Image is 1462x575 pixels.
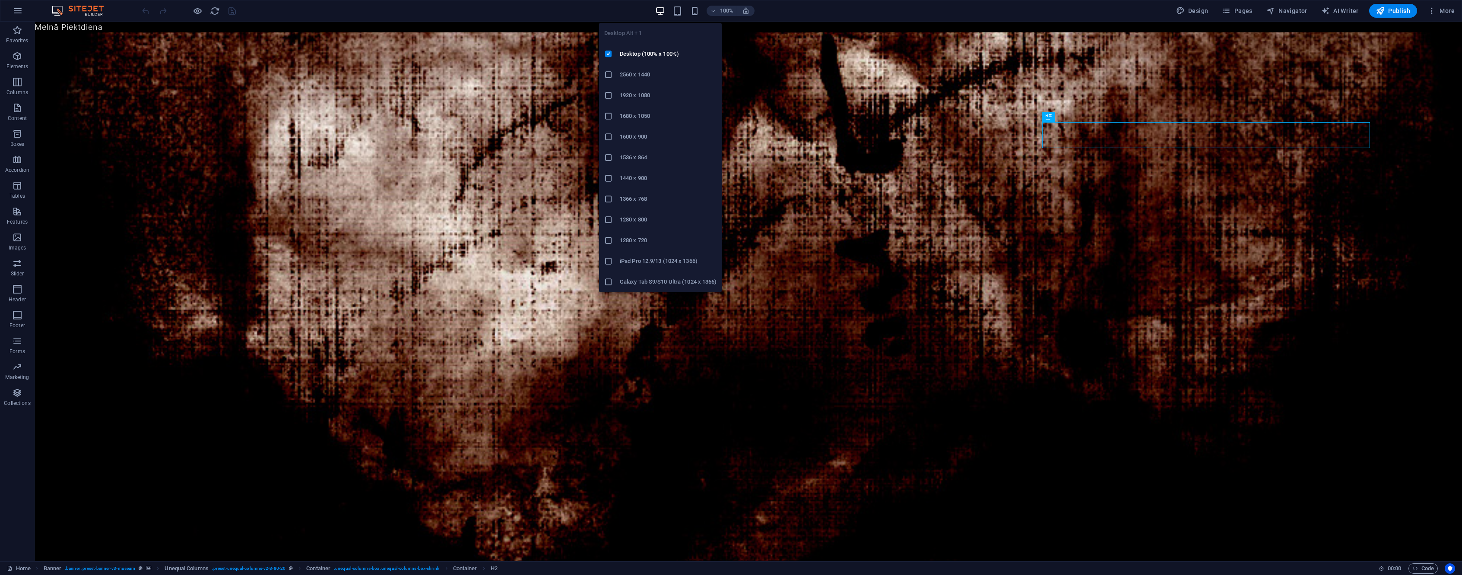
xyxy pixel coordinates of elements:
span: Click to select. Double-click to edit [453,563,477,574]
span: Design [1176,6,1208,15]
span: : [1394,565,1395,572]
button: Navigator [1263,4,1311,18]
h6: 1680 x 1050 [620,111,717,121]
span: Click to select. Double-click to edit [44,563,62,574]
p: Footer [10,322,25,329]
span: Publish [1376,6,1410,15]
button: Click here to leave preview mode and continue editing [192,6,203,16]
span: Code [1412,563,1434,574]
span: 00 00 [1388,563,1401,574]
i: This element contains a background [146,566,151,571]
span: AI Writer [1321,6,1359,15]
p: Boxes [10,141,25,148]
h6: Desktop (100% x 100%) [620,49,717,59]
p: Accordion [5,167,29,174]
span: Click to select. Double-click to edit [306,563,330,574]
p: Header [9,296,26,303]
span: Navigator [1266,6,1307,15]
i: This element is a customizable preset [139,566,143,571]
i: Reload page [210,6,220,16]
h6: 2560 x 1440 [620,70,717,80]
p: Images [9,244,26,251]
button: Usercentrics [1445,563,1455,574]
p: Columns [6,89,28,96]
h6: 1280 x 720 [620,235,717,246]
div: Design (Ctrl+Alt+Y) [1173,4,1212,18]
p: Elements [6,63,29,70]
p: Slider [11,270,24,277]
h6: Session time [1379,563,1402,574]
button: More [1424,4,1458,18]
h6: 1440 × 900 [620,173,717,183]
button: Design [1173,4,1212,18]
i: On resize automatically adjust zoom level to fit chosen device. [742,7,750,15]
h6: 1600 x 900 [620,132,717,142]
p: Collections [4,400,30,407]
button: Pages [1218,4,1256,18]
p: Features [7,218,28,225]
p: Favorites [6,37,28,44]
span: Click to select. Double-click to edit [165,563,208,574]
a: Click to cancel selection. Double-click to open Pages [7,563,31,574]
h6: iPad Pro 12.9/13 (1024 x 1366) [620,256,717,266]
button: Code [1408,563,1438,574]
p: Marketing [5,374,29,381]
nav: breadcrumb [44,563,498,574]
span: . unequal-columns-box .unequal-columns-box-shrink [334,563,439,574]
h6: 1920 x 1080 [620,90,717,101]
i: This element is a customizable preset [289,566,293,571]
span: More [1427,6,1455,15]
span: Pages [1222,6,1252,15]
span: . banner .preset-banner-v3-museum [65,563,135,574]
button: AI Writer [1318,4,1362,18]
h6: 1366 x 768 [620,194,717,204]
p: Forms [10,348,25,355]
button: 100% [707,6,737,16]
button: Publish [1369,4,1417,18]
p: Content [8,115,27,122]
h6: 1536 x 864 [620,152,717,163]
span: . preset-unequal-columns-v2-3-80-20 [212,563,285,574]
p: Tables [10,193,25,199]
h6: 1280 x 800 [620,215,717,225]
button: reload [209,6,220,16]
h6: 100% [720,6,733,16]
img: Editor Logo [50,6,114,16]
h6: Galaxy Tab S9/S10 Ultra (1024 x 1366) [620,277,717,287]
span: Click to select. Double-click to edit [491,563,498,574]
